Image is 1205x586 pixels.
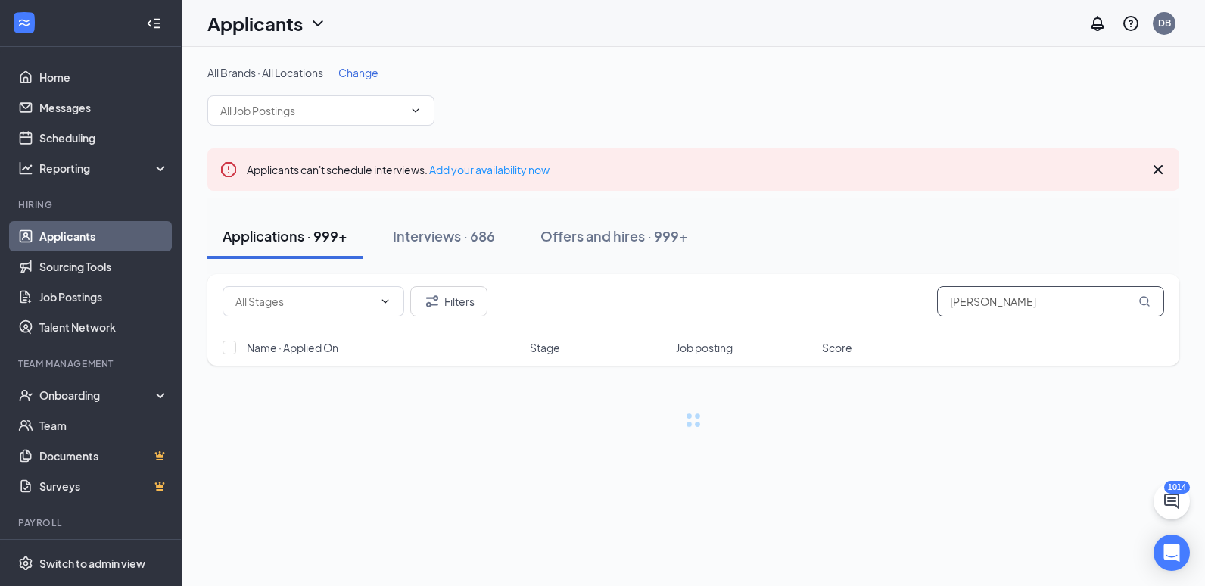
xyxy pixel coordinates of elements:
[18,516,166,529] div: Payroll
[39,161,170,176] div: Reporting
[223,226,347,245] div: Applications · 999+
[410,286,487,316] button: Filter Filters
[1088,14,1107,33] svg: Notifications
[393,226,495,245] div: Interviews · 686
[247,340,338,355] span: Name · Applied On
[39,62,169,92] a: Home
[235,293,373,310] input: All Stages
[338,66,378,79] span: Change
[207,11,303,36] h1: Applicants
[18,556,33,571] svg: Settings
[1154,483,1190,519] button: ChatActive
[1163,492,1181,510] svg: ChatActive
[39,388,156,403] div: Onboarding
[530,340,560,355] span: Stage
[540,226,688,245] div: Offers and hires · 999+
[39,312,169,342] a: Talent Network
[39,282,169,312] a: Job Postings
[220,161,238,179] svg: Error
[17,15,32,30] svg: WorkstreamLogo
[937,286,1164,316] input: Search in applications
[39,251,169,282] a: Sourcing Tools
[39,410,169,441] a: Team
[207,66,323,79] span: All Brands · All Locations
[429,163,550,176] a: Add your availability now
[146,16,161,31] svg: Collapse
[18,161,33,176] svg: Analysis
[1158,17,1171,30] div: DB
[822,340,852,355] span: Score
[247,163,550,176] span: Applicants can't schedule interviews.
[39,471,169,501] a: SurveysCrown
[39,556,145,571] div: Switch to admin view
[18,198,166,211] div: Hiring
[39,92,169,123] a: Messages
[39,221,169,251] a: Applicants
[409,104,422,117] svg: ChevronDown
[1138,295,1151,307] svg: MagnifyingGlass
[18,388,33,403] svg: UserCheck
[1149,161,1167,179] svg: Cross
[423,292,441,310] svg: Filter
[39,441,169,471] a: DocumentsCrown
[309,14,327,33] svg: ChevronDown
[18,357,166,370] div: Team Management
[1164,481,1190,494] div: 1014
[220,102,403,119] input: All Job Postings
[1154,535,1190,571] div: Open Intercom Messenger
[39,123,169,153] a: Scheduling
[379,295,391,307] svg: ChevronDown
[676,340,733,355] span: Job posting
[1122,14,1140,33] svg: QuestionInfo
